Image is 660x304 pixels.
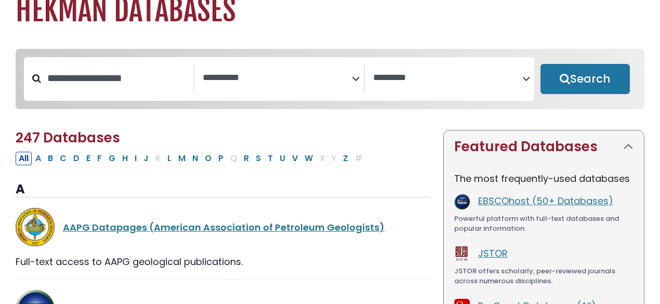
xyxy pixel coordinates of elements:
[340,152,351,165] button: Filter Results Z
[105,152,118,165] button: Filter Results G
[454,171,633,186] p: The most frequently-used databases
[140,152,152,165] button: Filter Results J
[16,255,431,269] div: Full-text access to AAPG geological publications.
[478,247,508,260] a: JSTOR
[454,266,633,286] div: JSTOR offers scholarly, peer-reviewed journals across numerous disciplines.
[16,128,120,147] span: 247 Databases
[63,221,385,234] a: AAPG Datapages (American Association of Petroleum Geologists)
[45,152,56,165] button: Filter Results B
[83,152,94,165] button: Filter Results E
[444,130,644,163] button: Featured Databases
[16,151,366,164] div: Alpha-list to filter by first letter of database name
[289,152,301,165] button: Filter Results V
[16,182,431,197] h3: A
[175,152,189,165] button: Filter Results M
[203,73,352,84] textarea: Search
[373,73,522,84] textarea: Search
[454,214,633,234] div: Powerful platform with full-text databases and popular information.
[94,152,105,165] button: Filter Results F
[189,152,201,165] button: Filter Results N
[265,152,276,165] button: Filter Results T
[16,49,644,109] nav: Search filters
[131,152,140,165] button: Filter Results I
[478,194,613,207] a: EBSCOhost (50+ Databases)
[202,152,215,165] button: Filter Results O
[16,152,32,165] button: All
[253,152,264,165] button: Filter Results S
[164,152,175,165] button: Filter Results L
[540,64,630,94] button: Submit for Search Results
[119,152,131,165] button: Filter Results H
[41,70,193,87] input: Search database by title or keyword
[276,152,288,165] button: Filter Results U
[241,152,252,165] button: Filter Results R
[301,152,316,165] button: Filter Results W
[70,152,83,165] button: Filter Results D
[215,152,227,165] button: Filter Results P
[57,152,70,165] button: Filter Results C
[32,152,44,165] button: Filter Results A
